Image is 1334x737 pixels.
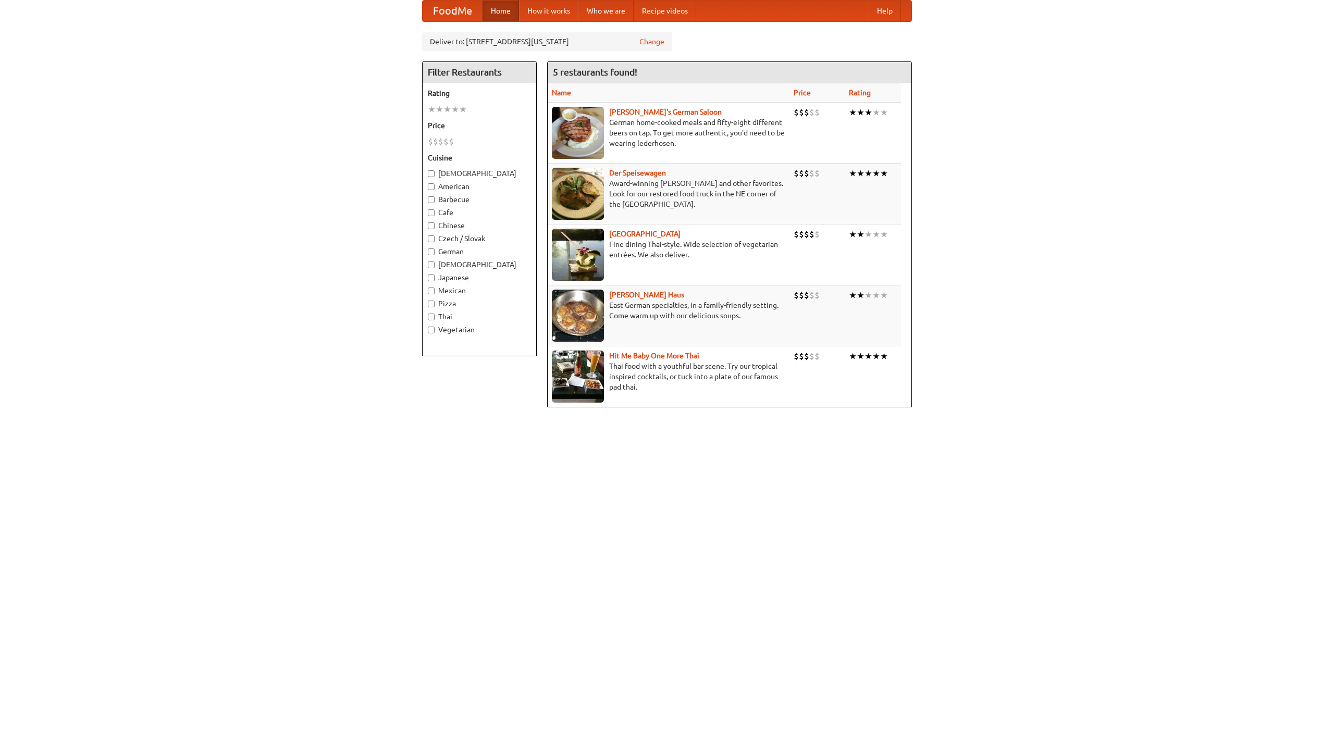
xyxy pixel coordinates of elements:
input: American [428,183,435,190]
li: $ [809,107,814,118]
h5: Rating [428,88,531,98]
li: $ [799,229,804,240]
li: ★ [849,229,857,240]
div: Deliver to: [STREET_ADDRESS][US_STATE] [422,32,672,51]
label: [DEMOGRAPHIC_DATA] [428,168,531,179]
p: Award-winning [PERSON_NAME] and other favorites. Look for our restored food truck in the NE corne... [552,178,785,209]
input: Pizza [428,301,435,307]
a: How it works [519,1,578,21]
li: ★ [857,107,864,118]
li: ★ [459,104,467,115]
input: Mexican [428,288,435,294]
li: ★ [436,104,443,115]
li: $ [809,229,814,240]
li: ★ [872,229,880,240]
li: $ [804,351,809,362]
a: [PERSON_NAME] Haus [609,291,684,299]
input: Vegetarian [428,327,435,333]
label: Mexican [428,285,531,296]
input: Czech / Slovak [428,235,435,242]
label: Thai [428,311,531,322]
li: $ [794,107,799,118]
li: $ [794,351,799,362]
li: ★ [857,290,864,301]
p: Thai food with a youthful bar scene. Try our tropical inspired cocktails, or tuck into a plate of... [552,361,785,392]
li: $ [449,136,454,147]
li: ★ [872,168,880,179]
li: $ [799,107,804,118]
a: Rating [849,89,871,97]
label: [DEMOGRAPHIC_DATA] [428,259,531,270]
ng-pluralize: 5 restaurants found! [553,67,637,77]
a: Price [794,89,811,97]
li: ★ [880,107,888,118]
li: $ [428,136,433,147]
li: $ [814,351,820,362]
li: ★ [451,104,459,115]
li: $ [809,351,814,362]
li: $ [443,136,449,147]
h4: Filter Restaurants [423,62,536,83]
a: Hit Me Baby One More Thai [609,352,699,360]
label: American [428,181,531,192]
img: satay.jpg [552,229,604,281]
li: $ [794,168,799,179]
li: ★ [857,168,864,179]
input: Thai [428,314,435,320]
li: $ [814,290,820,301]
a: Change [639,36,664,47]
li: ★ [880,229,888,240]
li: ★ [849,168,857,179]
img: speisewagen.jpg [552,168,604,220]
a: [GEOGRAPHIC_DATA] [609,230,681,238]
a: FoodMe [423,1,483,21]
li: $ [799,351,804,362]
li: ★ [849,290,857,301]
h5: Cuisine [428,153,531,163]
li: ★ [428,104,436,115]
a: Name [552,89,571,97]
li: $ [804,229,809,240]
li: ★ [849,107,857,118]
p: German home-cooked meals and fifty-eight different beers on tap. To get more authentic, you'd nee... [552,117,785,148]
li: $ [804,168,809,179]
label: Pizza [428,298,531,309]
li: ★ [857,351,864,362]
li: ★ [864,351,872,362]
li: $ [794,290,799,301]
li: ★ [864,168,872,179]
label: Cafe [428,207,531,218]
li: $ [814,168,820,179]
label: Japanese [428,272,531,283]
img: babythai.jpg [552,351,604,403]
p: East German specialties, in a family-friendly setting. Come warm up with our delicious soups. [552,300,785,321]
a: [PERSON_NAME]'s German Saloon [609,108,722,116]
b: Der Speisewagen [609,169,666,177]
a: Recipe videos [634,1,696,21]
img: esthers.jpg [552,107,604,159]
label: Czech / Slovak [428,233,531,244]
input: Chinese [428,222,435,229]
li: $ [804,107,809,118]
li: $ [814,229,820,240]
li: $ [814,107,820,118]
input: Japanese [428,274,435,281]
li: $ [809,290,814,301]
h5: Price [428,120,531,131]
li: ★ [872,107,880,118]
input: Cafe [428,209,435,216]
li: ★ [880,168,888,179]
li: $ [799,290,804,301]
a: Help [869,1,901,21]
label: German [428,246,531,257]
input: German [428,248,435,255]
li: $ [804,290,809,301]
input: [DEMOGRAPHIC_DATA] [428,261,435,268]
li: $ [433,136,438,147]
a: Who we are [578,1,634,21]
li: ★ [872,290,880,301]
li: $ [438,136,443,147]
